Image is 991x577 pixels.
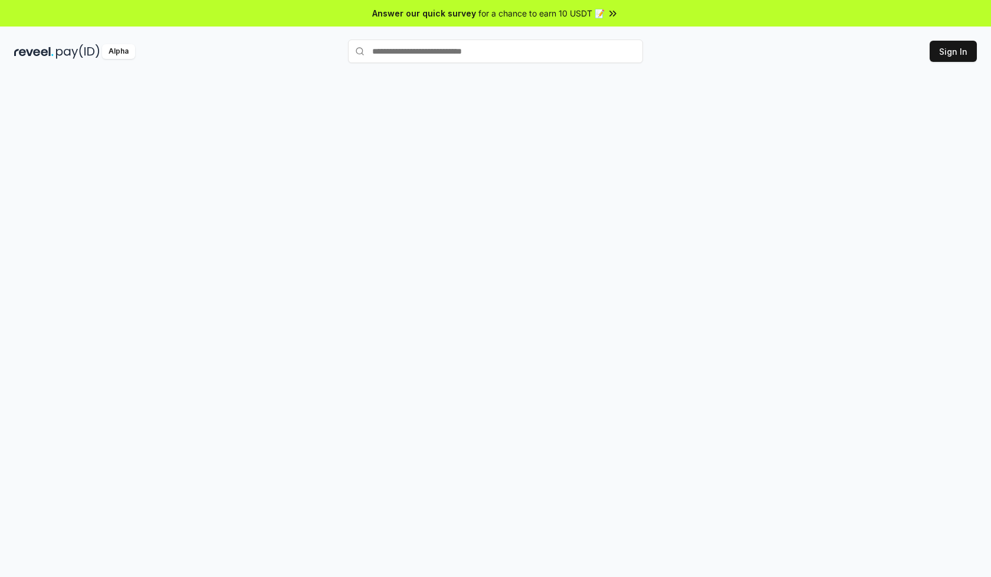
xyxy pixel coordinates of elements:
[56,44,100,59] img: pay_id
[372,7,476,19] span: Answer our quick survey
[930,41,977,62] button: Sign In
[478,7,605,19] span: for a chance to earn 10 USDT 📝
[14,44,54,59] img: reveel_dark
[102,44,135,59] div: Alpha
